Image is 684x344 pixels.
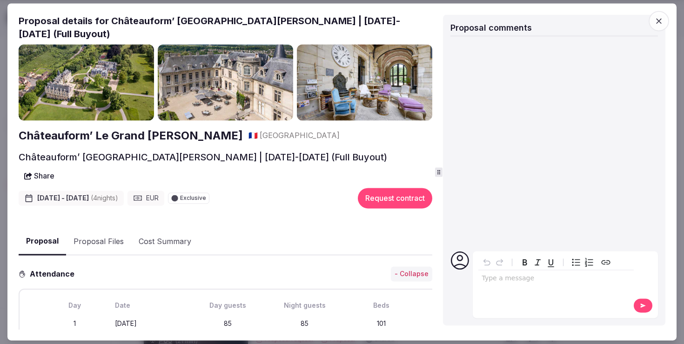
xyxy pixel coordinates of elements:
[248,131,258,141] button: 🇫🇷
[115,319,188,329] div: [DATE]
[158,44,293,120] img: Gallery photo 2
[66,228,131,255] button: Proposal Files
[115,301,188,310] div: Date
[19,128,243,144] a: Châteauform’ Le Grand [PERSON_NAME]
[180,196,206,201] span: Exclusive
[583,256,596,269] button: Numbered list
[544,256,557,269] button: Underline
[192,319,265,329] div: 85
[26,268,82,279] h3: Attendance
[518,256,531,269] button: Bold
[570,256,583,269] button: Bulleted list
[599,256,612,269] button: Create link
[38,301,111,310] div: Day
[268,301,341,310] div: Night guests
[268,319,341,329] div: 85
[37,194,118,203] span: [DATE] - [DATE]
[450,23,532,33] span: Proposal comments
[260,131,340,141] span: [GEOGRAPHIC_DATA]
[192,301,265,310] div: Day guests
[131,228,199,255] button: Cost Summary
[91,194,118,202] span: ( 4 night s )
[19,151,387,164] h2: Châteauform’ [GEOGRAPHIC_DATA][PERSON_NAME] | [DATE]-[DATE] (Full Buyout)
[19,228,66,256] button: Proposal
[345,301,418,310] div: Beds
[19,44,154,120] img: Gallery photo 1
[38,319,111,329] div: 1
[531,256,544,269] button: Italic
[391,267,432,282] button: - Collapse
[345,319,418,329] div: 101
[297,44,432,120] img: Gallery photo 3
[358,188,432,209] button: Request contract
[19,14,432,40] h2: Proposal details for Châteauform’ [GEOGRAPHIC_DATA][PERSON_NAME] | [DATE]-[DATE] (Full Buyout)
[478,271,634,289] div: editable markdown
[19,168,60,185] button: Share
[570,256,596,269] div: toggle group
[127,191,164,206] div: EUR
